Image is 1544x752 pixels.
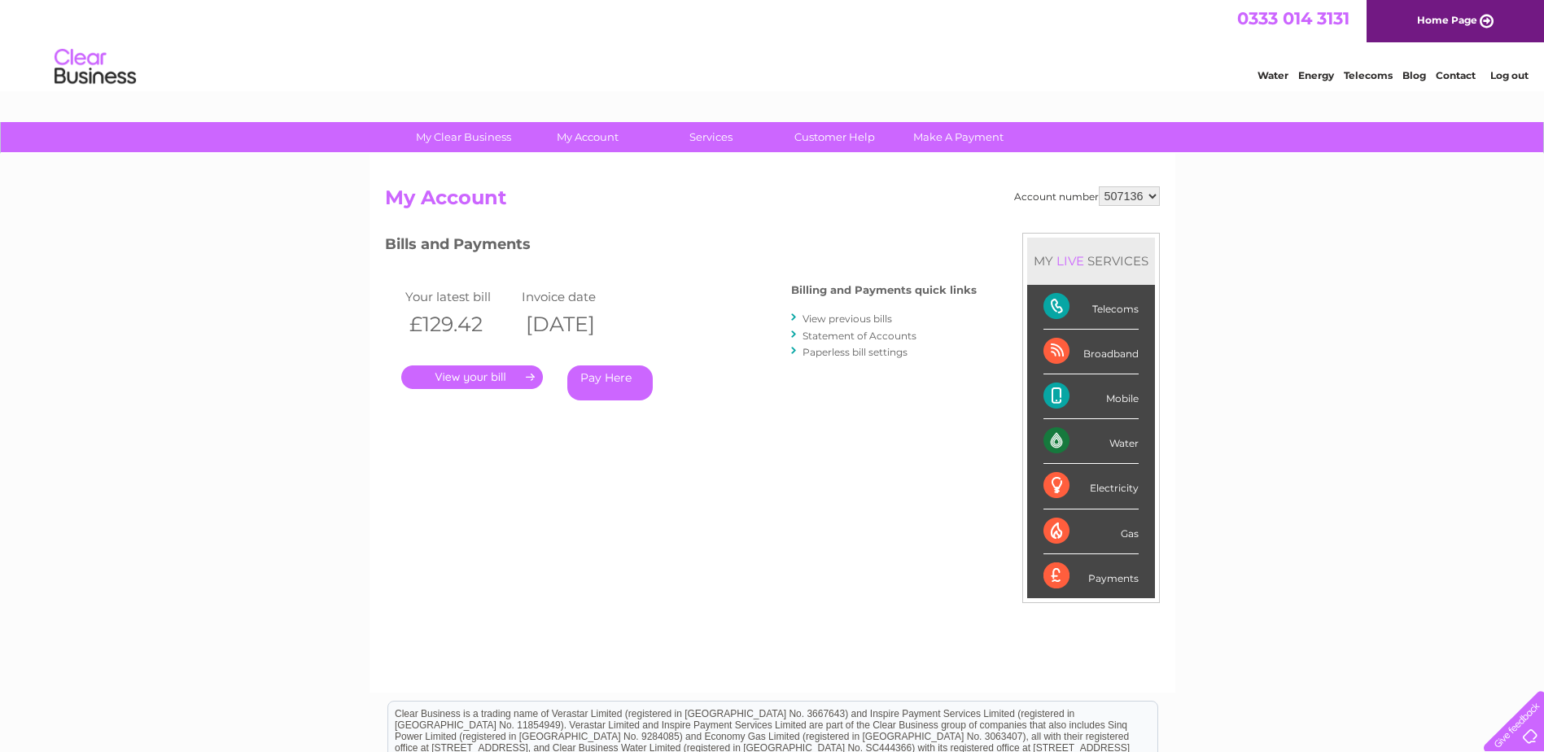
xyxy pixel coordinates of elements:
[1043,464,1139,509] div: Electricity
[567,365,653,400] a: Pay Here
[1043,554,1139,598] div: Payments
[1258,69,1288,81] a: Water
[1344,69,1393,81] a: Telecoms
[1043,509,1139,554] div: Gas
[1237,8,1349,28] a: 0333 014 3131
[518,286,635,308] td: Invoice date
[1490,69,1529,81] a: Log out
[1043,285,1139,330] div: Telecoms
[520,122,654,152] a: My Account
[396,122,531,152] a: My Clear Business
[401,365,543,389] a: .
[1402,69,1426,81] a: Blog
[1043,330,1139,374] div: Broadband
[1043,419,1139,464] div: Water
[803,330,916,342] a: Statement of Accounts
[768,122,902,152] a: Customer Help
[1436,69,1476,81] a: Contact
[54,42,137,92] img: logo.png
[388,9,1157,79] div: Clear Business is a trading name of Verastar Limited (registered in [GEOGRAPHIC_DATA] No. 3667643...
[401,308,518,341] th: £129.42
[1014,186,1160,206] div: Account number
[1027,238,1155,284] div: MY SERVICES
[385,233,977,261] h3: Bills and Payments
[1298,69,1334,81] a: Energy
[803,313,892,325] a: View previous bills
[518,308,635,341] th: [DATE]
[385,186,1160,217] h2: My Account
[891,122,1026,152] a: Make A Payment
[1053,253,1087,269] div: LIVE
[791,284,977,296] h4: Billing and Payments quick links
[644,122,778,152] a: Services
[401,286,518,308] td: Your latest bill
[803,346,908,358] a: Paperless bill settings
[1043,374,1139,419] div: Mobile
